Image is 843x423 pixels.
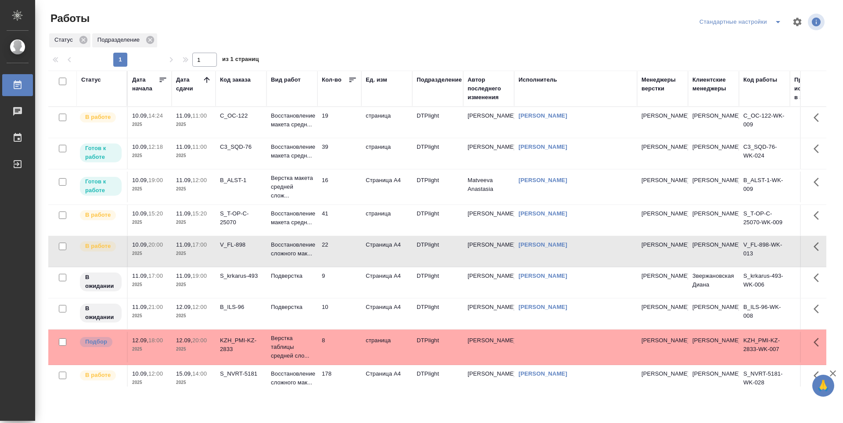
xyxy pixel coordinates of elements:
span: из 1 страниц [222,54,259,67]
td: [PERSON_NAME] [688,172,739,202]
div: Код работы [743,75,777,84]
p: 11:00 [192,112,207,119]
p: 12:00 [192,177,207,183]
p: 2025 [132,378,167,387]
td: 178 [317,365,361,396]
td: DTPlight [412,365,463,396]
div: Исполнитель может приступить к работе [79,176,122,197]
p: Готов к работе [85,177,116,195]
td: [PERSON_NAME] [463,236,514,267]
td: DTPlight [412,332,463,362]
p: 2025 [176,249,211,258]
td: Страница А4 [361,236,412,267]
p: 11.09, [176,143,192,150]
td: 22 [317,236,361,267]
button: Здесь прячутся важные кнопки [808,298,829,319]
p: 19:00 [148,177,163,183]
td: Страница А4 [361,298,412,329]
p: 15:20 [192,210,207,217]
td: 9 [317,267,361,298]
td: Страница А4 [361,172,412,202]
p: 2025 [176,185,211,194]
div: C_OC-122 [220,111,262,120]
td: 16 [317,172,361,202]
div: Исполнитель назначен, приступать к работе пока рано [79,272,122,292]
div: C3_SQD-76 [220,143,262,151]
div: Исполнитель может приступить к работе [79,143,122,163]
td: S_NVRT-5181-WK-028 [739,365,790,396]
div: V_FL-898 [220,240,262,249]
td: [PERSON_NAME] [688,236,739,267]
span: Посмотреть информацию [808,14,826,30]
p: 12.09, [176,337,192,344]
p: 12:18 [148,143,163,150]
div: S_NVRT-5181 [220,369,262,378]
p: 2025 [176,378,211,387]
td: [PERSON_NAME] [463,107,514,138]
p: 10.09, [132,370,148,377]
div: Прогресс исполнителя в SC [794,75,834,102]
td: DTPlight [412,298,463,329]
p: В работе [85,211,111,219]
span: 🙏 [816,376,831,395]
p: В работе [85,113,111,122]
td: DTPlight [412,236,463,267]
p: 15:20 [148,210,163,217]
div: Подразделение [417,75,462,84]
p: 10.09, [132,143,148,150]
td: DTPlight [412,138,463,169]
td: C3_SQD-76-WK-024 [739,138,790,169]
p: [PERSON_NAME] [641,111,684,120]
div: Исполнитель выполняет работу [79,209,122,221]
p: Подбор [85,337,107,346]
div: split button [697,15,787,29]
td: [PERSON_NAME] [463,365,514,396]
div: Исполнитель [519,75,557,84]
td: DTPlight [412,172,463,202]
button: Здесь прячутся важные кнопки [808,138,829,159]
p: Подверстка [271,272,313,280]
p: Восстановление макета средн... [271,111,313,129]
td: 41 [317,205,361,236]
p: 18:00 [148,337,163,344]
td: [PERSON_NAME] [688,332,739,362]
p: [PERSON_NAME] [641,272,684,280]
td: [PERSON_NAME] [463,205,514,236]
div: Дата начала [132,75,159,93]
td: V_FL-898-WK-013 [739,236,790,267]
button: Здесь прячутся важные кнопки [808,365,829,386]
p: 11:00 [192,143,207,150]
td: [PERSON_NAME] [463,138,514,169]
div: S_T-OP-C-25070 [220,209,262,227]
p: 2025 [176,218,211,227]
td: [PERSON_NAME] [463,298,514,329]
p: [PERSON_NAME] [641,240,684,249]
p: [PERSON_NAME] [641,209,684,218]
p: Верстка макета средней слож... [271,174,313,200]
td: S_T-OP-C-25070-WK-009 [739,205,790,236]
div: Код заказа [220,75,251,84]
p: Восстановление макета средн... [271,209,313,227]
td: Matveeva Anastasia [463,172,514,202]
button: Здесь прячутся важные кнопки [808,172,829,193]
p: 2025 [132,218,167,227]
p: 11.09, [176,241,192,248]
p: Готов к работе [85,144,116,161]
div: B_ILS-96 [220,303,262,312]
td: Страница А4 [361,267,412,298]
td: страница [361,205,412,236]
p: 2025 [176,120,211,129]
div: Можно подбирать исполнителей [79,336,122,348]
a: [PERSON_NAME] [519,272,567,279]
p: В работе [85,371,111,380]
p: [PERSON_NAME] [641,303,684,312]
p: Восстановление сложного мак... [271,369,313,387]
td: Страница А4 [361,365,412,396]
a: [PERSON_NAME] [519,241,567,248]
p: В работе [85,242,111,251]
p: 10.09, [132,210,148,217]
td: страница [361,138,412,169]
div: Дата сдачи [176,75,202,93]
p: Подверстка [271,303,313,312]
button: Здесь прячутся важные кнопки [808,205,829,226]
